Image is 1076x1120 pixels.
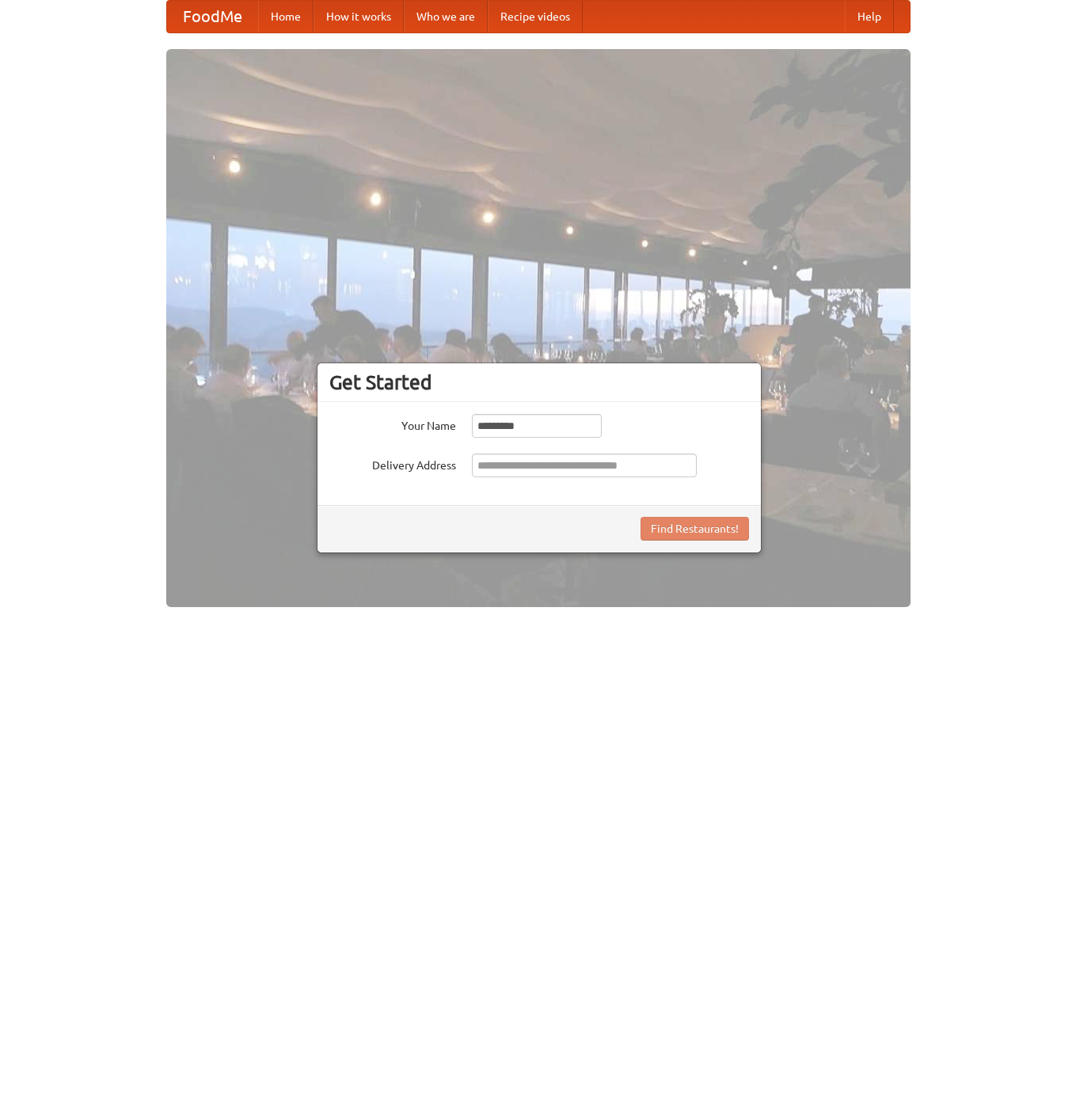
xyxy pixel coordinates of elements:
[329,454,456,473] label: Delivery Address
[845,1,894,32] a: Help
[404,1,488,32] a: Who we are
[488,1,583,32] a: Recipe videos
[641,517,749,541] button: Find Restaurants!
[258,1,314,32] a: Home
[329,370,749,394] h3: Get Started
[314,1,404,32] a: How it works
[329,414,456,434] label: Your Name
[167,1,258,32] a: FoodMe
